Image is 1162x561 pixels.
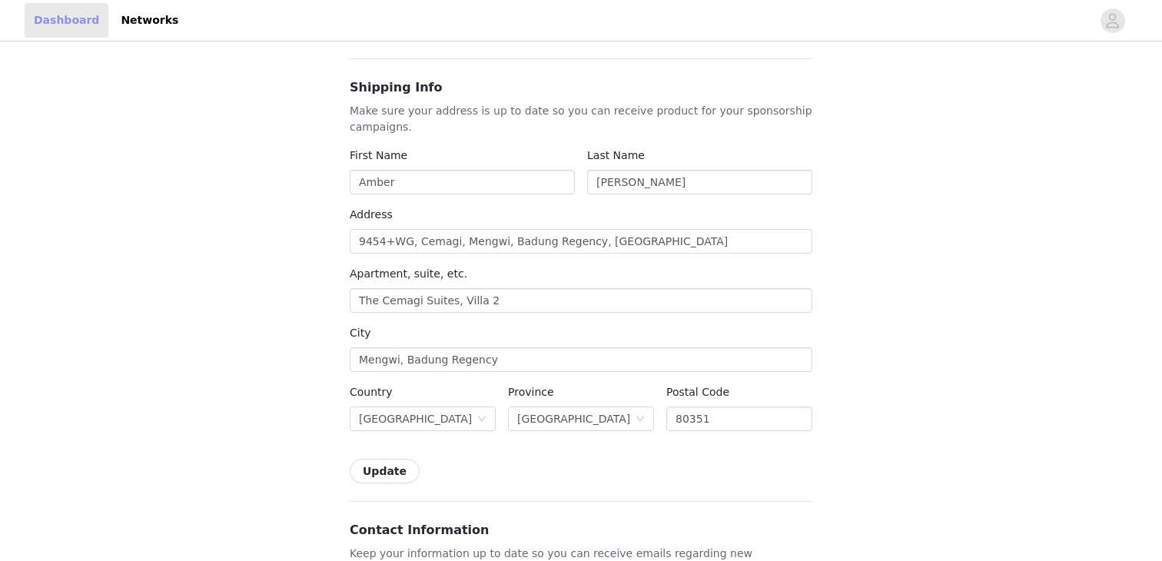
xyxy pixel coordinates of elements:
[350,347,812,372] input: City
[666,386,729,398] label: Postal Code
[25,3,108,38] a: Dashboard
[350,103,812,135] p: Make sure your address is up to date so you can receive product for your sponsorship campaigns.
[477,414,486,425] i: icon: down
[508,386,554,398] label: Province
[350,288,812,313] input: Apartment, suite, etc. (optional)
[350,521,812,539] h3: Contact Information
[350,267,467,280] label: Apartment, suite, etc.
[111,3,188,38] a: Networks
[517,407,630,430] div: Bali
[350,229,812,254] input: Address
[1087,509,1124,546] iframe: Intercom live chat
[350,459,420,483] button: Update
[350,149,407,161] label: First Name
[350,78,812,97] h3: Shipping Info
[350,208,393,221] label: Address
[666,407,812,431] input: Postal code
[587,149,645,161] label: Last Name
[350,327,370,339] label: City
[350,386,393,398] label: Country
[359,407,472,430] div: Indonesia
[1105,8,1120,33] div: avatar
[636,414,645,425] i: icon: down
